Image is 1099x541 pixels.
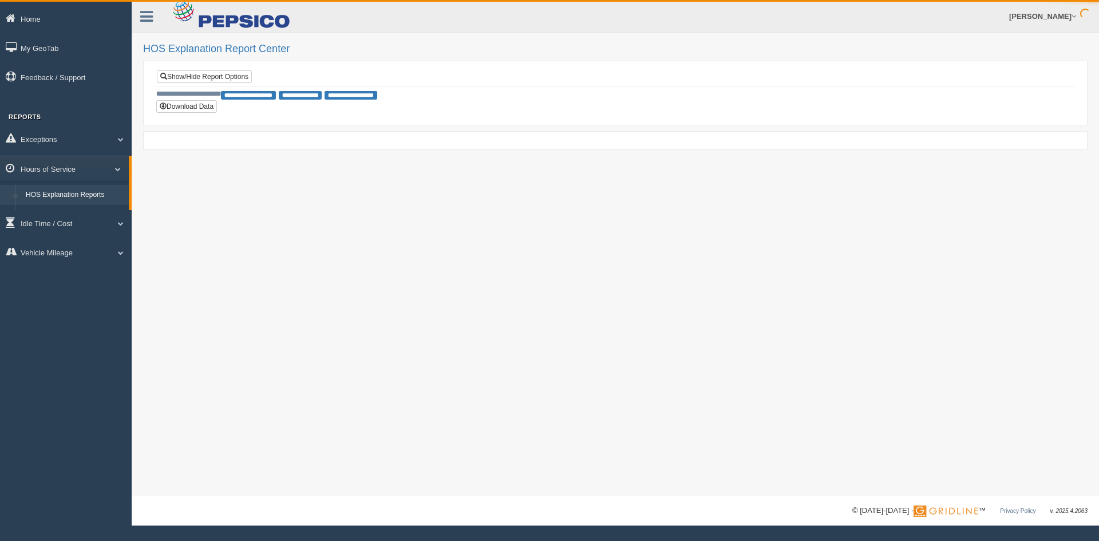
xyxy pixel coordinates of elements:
a: Show/Hide Report Options [157,70,252,83]
h2: HOS Explanation Report Center [143,44,1088,55]
button: Download Data [156,100,217,113]
a: HOS Violation Audit Reports [21,205,129,226]
span: v. 2025.4.2063 [1050,508,1088,514]
a: Privacy Policy [1000,508,1035,514]
div: © [DATE]-[DATE] - ™ [852,505,1088,517]
a: HOS Explanation Reports [21,185,129,206]
img: Gridline [914,506,978,517]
